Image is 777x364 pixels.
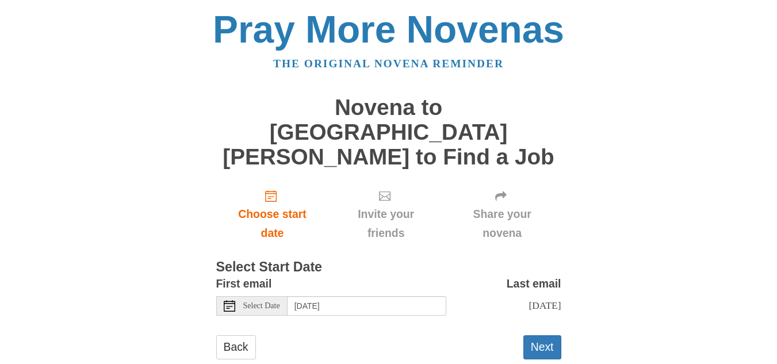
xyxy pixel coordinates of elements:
[216,274,272,293] label: First email
[529,300,561,311] span: [DATE]
[523,335,561,359] button: Next
[443,181,561,249] div: Click "Next" to confirm your start date first.
[228,205,317,243] span: Choose start date
[328,181,443,249] div: Click "Next" to confirm your start date first.
[216,260,561,275] h3: Select Start Date
[216,335,256,359] a: Back
[216,181,329,249] a: Choose start date
[216,95,561,169] h1: Novena to [GEOGRAPHIC_DATA][PERSON_NAME] to Find a Job
[455,205,550,243] span: Share your novena
[340,205,431,243] span: Invite your friends
[507,274,561,293] label: Last email
[273,58,504,70] a: The original novena reminder
[243,302,280,310] span: Select Date
[213,8,564,51] a: Pray More Novenas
